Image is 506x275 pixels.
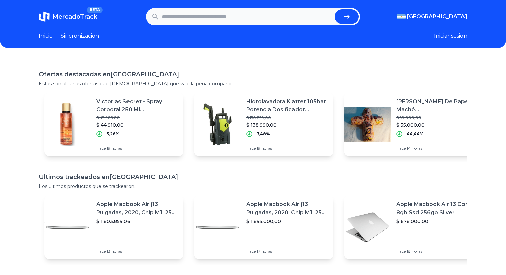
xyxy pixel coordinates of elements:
p: [PERSON_NAME] De Papel Maché [PERSON_NAME],tuyunti Artesanias. [396,98,478,114]
a: Featured imageApple Macbook Air (13 Pulgadas, 2020, Chip M1, 256 Gb De Ssd, 8 Gb De Ram) - Plata$... [194,195,333,259]
p: -44,44% [405,131,424,137]
h1: Ofertas destacadas en [GEOGRAPHIC_DATA] [39,70,467,79]
p: $ 44.910,00 [96,122,178,128]
a: Featured imageApple Macbook Air 13 Core I5 8gb Ssd 256gb Silver$ 678.000,00Hace 18 horas [344,195,483,259]
p: Hace 19 horas [96,146,178,151]
button: [GEOGRAPHIC_DATA] [397,13,467,21]
p: $ 1.803.859,06 [96,218,178,225]
p: Apple Macbook Air (13 Pulgadas, 2020, Chip M1, 256 Gb De Ssd, 8 Gb De Ram) - Plata [246,200,328,217]
p: $ 1.895.000,00 [246,218,328,225]
p: -7,48% [255,131,270,137]
p: Hace 18 horas [396,249,478,254]
img: Argentina [397,14,406,19]
img: Featured image [194,204,241,251]
p: Los ultimos productos que se trackearon. [39,183,467,190]
p: $ 138.990,00 [246,122,328,128]
p: Hace 19 horas [246,146,328,151]
img: MercadoTrack [39,11,50,22]
button: Iniciar sesion [434,32,467,40]
img: Featured image [194,101,241,148]
img: Featured image [344,204,391,251]
img: Featured image [44,101,91,148]
p: Hidrolavadora Klatter 105bar Potencia Dosificador Espuma Ref [246,98,328,114]
a: MercadoTrackBETA [39,11,97,22]
p: $ 55.000,00 [396,122,478,128]
a: Featured imageHidrolavadora Klatter 105bar Potencia Dosificador Espuma Ref$ 150.229,00$ 138.990,0... [194,92,333,156]
a: Sincronizacion [61,32,99,40]
p: Victorias Secret - Spray Corporal 250 Ml ([PERSON_NAME] Romance) [96,98,178,114]
a: Featured imageVictorias Secret - Spray Corporal 250 Ml ([PERSON_NAME] Romance)$ 47.405,00$ 44.910... [44,92,183,156]
h1: Ultimos trackeados en [GEOGRAPHIC_DATA] [39,172,467,182]
p: -5,26% [105,131,119,137]
p: $ 47.405,00 [96,115,178,120]
p: Apple Macbook Air 13 Core I5 8gb Ssd 256gb Silver [396,200,478,217]
p: Estas son algunas ofertas que [DEMOGRAPHIC_DATA] que vale la pena compartir. [39,80,467,87]
span: [GEOGRAPHIC_DATA] [407,13,467,21]
p: Hace 13 horas [96,249,178,254]
img: Featured image [344,101,391,148]
a: Featured image[PERSON_NAME] De Papel Maché [PERSON_NAME],tuyunti Artesanias.$ 99.000,00$ 55.000,0... [344,92,483,156]
p: Apple Macbook Air (13 Pulgadas, 2020, Chip M1, 256 Gb De Ssd, 8 Gb De Ram) - Plata [96,200,178,217]
span: MercadoTrack [52,13,97,20]
p: $ 150.229,00 [246,115,328,120]
p: Hace 14 horas [396,146,478,151]
p: $ 99.000,00 [396,115,478,120]
p: $ 678.000,00 [396,218,478,225]
img: Featured image [44,204,91,251]
span: BETA [87,7,103,13]
p: Hace 17 horas [246,249,328,254]
a: Inicio [39,32,53,40]
a: Featured imageApple Macbook Air (13 Pulgadas, 2020, Chip M1, 256 Gb De Ssd, 8 Gb De Ram) - Plata$... [44,195,183,259]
